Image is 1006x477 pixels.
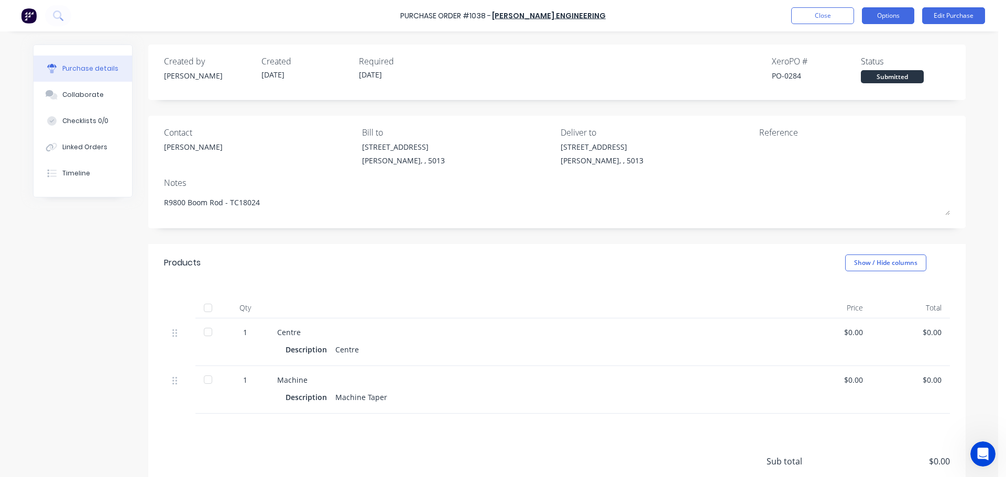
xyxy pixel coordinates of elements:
[922,7,985,24] button: Edit Purchase
[164,55,253,68] div: Created by
[335,390,387,405] div: Machine Taper
[100,86,129,97] div: • [DATE]
[845,254,926,271] button: Show / Hide columns
[359,55,448,68] div: Required
[58,353,99,360] span: Messages
[362,155,445,166] div: [PERSON_NAME], , 5013
[34,160,132,186] button: Timeline
[34,108,132,134] button: Checklists 0/0
[880,327,942,338] div: $0.00
[277,374,784,385] div: Machine
[286,390,335,405] div: Description
[164,126,355,139] div: Contact
[184,4,203,23] div: Close
[880,374,942,385] div: $0.00
[861,70,924,83] div: Submitted
[801,327,863,338] div: $0.00
[335,342,359,357] div: Centre
[970,441,996,467] iframe: Intercom live chat
[62,90,104,99] div: Collaborate
[62,169,90,178] div: Timeline
[862,7,914,24] button: Options
[34,82,132,108] button: Collaborate
[37,37,78,46] span: Any time :)
[157,327,210,369] button: Help
[861,55,950,68] div: Status
[793,297,871,318] div: Price
[362,126,553,139] div: Bill to
[261,55,351,68] div: Created
[222,297,269,318] div: Qty
[561,126,751,139] div: Deliver to
[230,374,260,385] div: 1
[230,327,260,338] div: 1
[801,374,863,385] div: $0.00
[34,56,132,82] button: Purchase details
[37,86,98,97] div: [PERSON_NAME]
[48,295,161,316] button: Send us a message
[105,327,157,369] button: News
[772,70,861,81] div: PO-0284
[78,5,134,23] h1: Messages
[561,155,643,166] div: [PERSON_NAME], , 5013
[62,64,118,73] div: Purchase details
[12,75,33,96] img: Profile image for Cathy
[164,70,253,81] div: [PERSON_NAME]
[12,37,33,58] img: Profile image for Maricar
[286,342,335,357] div: Description
[21,8,37,24] img: Factory
[759,126,950,139] div: Reference
[121,353,141,360] span: News
[62,116,108,126] div: Checklists 0/0
[67,47,101,58] div: • 17h ago
[62,142,107,152] div: Linked Orders
[15,353,37,360] span: Home
[175,353,192,360] span: Help
[772,55,861,68] div: Xero PO #
[845,455,950,468] span: $0.00
[871,297,950,318] div: Total
[561,141,643,152] div: [STREET_ADDRESS]
[164,257,201,269] div: Products
[34,134,132,160] button: Linked Orders
[277,327,784,338] div: Centre
[164,176,950,189] div: Notes
[791,7,854,24] button: Close
[52,327,105,369] button: Messages
[37,76,515,84] span: Hey [PERSON_NAME] 👋 Welcome to Factory! Take a look around, and if you have any questions just le...
[400,10,491,21] div: Purchase Order #1038 -
[37,47,64,58] div: Maricar
[164,141,223,152] div: [PERSON_NAME]
[767,455,845,468] span: Sub total
[164,192,950,215] textarea: R9800 Boom Rod - TC18024
[362,141,445,152] div: [STREET_ADDRESS]
[492,10,606,21] a: [PERSON_NAME] Engineering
